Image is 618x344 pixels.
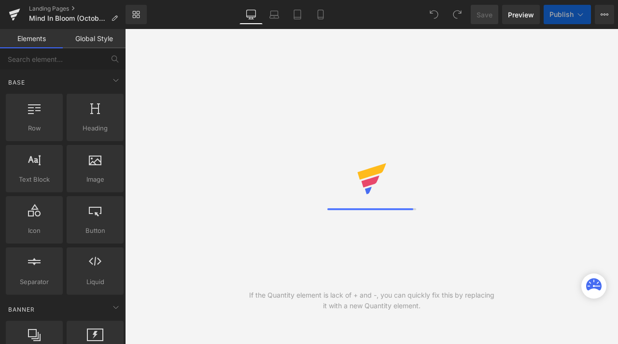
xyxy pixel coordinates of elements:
[7,305,36,314] span: Banner
[70,226,121,236] span: Button
[29,5,126,13] a: Landing Pages
[424,5,444,24] button: Undo
[477,10,492,20] span: Save
[9,174,60,185] span: Text Block
[239,5,263,24] a: Desktop
[29,14,107,22] span: Mind In Bloom (October Campaign)
[70,277,121,287] span: Liquid
[448,5,467,24] button: Redo
[549,11,574,18] span: Publish
[286,5,309,24] a: Tablet
[70,123,121,133] span: Heading
[263,5,286,24] a: Laptop
[9,277,60,287] span: Separator
[595,5,614,24] button: More
[508,10,534,20] span: Preview
[9,123,60,133] span: Row
[502,5,540,24] a: Preview
[63,29,126,48] a: Global Style
[9,226,60,236] span: Icon
[7,78,26,87] span: Base
[248,290,495,311] div: If the Quantity element is lack of + and -, you can quickly fix this by replacing it with a new Q...
[309,5,332,24] a: Mobile
[70,174,121,185] span: Image
[126,5,147,24] a: New Library
[544,5,591,24] button: Publish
